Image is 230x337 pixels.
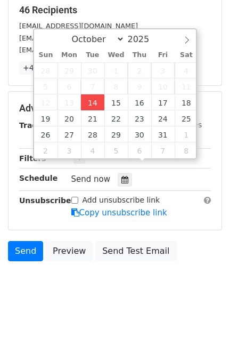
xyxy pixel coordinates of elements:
[81,62,104,78] span: September 30, 2025
[19,174,57,182] strong: Schedule
[34,52,57,59] span: Sun
[34,142,57,158] span: November 2, 2025
[104,78,128,94] span: October 8, 2025
[151,78,175,94] span: October 10, 2025
[104,94,128,110] span: October 15, 2025
[177,286,230,337] iframe: Chat Widget
[104,142,128,158] span: November 5, 2025
[19,196,71,205] strong: Unsubscribe
[175,94,198,110] span: October 18, 2025
[81,142,104,158] span: November 4, 2025
[175,52,198,59] span: Sat
[104,62,128,78] span: October 1, 2025
[151,142,175,158] span: November 7, 2025
[128,62,151,78] span: October 2, 2025
[104,110,128,126] span: October 22, 2025
[128,142,151,158] span: November 6, 2025
[175,110,198,126] span: October 25, 2025
[151,52,175,59] span: Fri
[175,62,198,78] span: October 4, 2025
[128,94,151,110] span: October 16, 2025
[19,102,211,114] h5: Advanced
[34,94,57,110] span: October 12, 2025
[19,154,46,163] strong: Filters
[104,52,128,59] span: Wed
[128,110,151,126] span: October 23, 2025
[151,126,175,142] span: October 31, 2025
[104,126,128,142] span: October 29, 2025
[34,78,57,94] span: October 5, 2025
[34,126,57,142] span: October 26, 2025
[81,126,104,142] span: October 28, 2025
[128,52,151,59] span: Thu
[125,34,163,44] input: Year
[19,61,64,75] a: +43 more
[57,62,81,78] span: September 29, 2025
[57,126,81,142] span: October 27, 2025
[71,174,111,184] span: Send now
[19,34,138,42] small: [EMAIL_ADDRESS][DOMAIN_NAME]
[151,110,175,126] span: October 24, 2025
[81,52,104,59] span: Tue
[83,195,160,206] label: Add unsubscribe link
[19,4,211,16] h5: 46 Recipients
[57,110,81,126] span: October 20, 2025
[128,78,151,94] span: October 9, 2025
[34,62,57,78] span: September 28, 2025
[175,126,198,142] span: November 1, 2025
[175,142,198,158] span: November 8, 2025
[151,62,175,78] span: October 3, 2025
[57,142,81,158] span: November 3, 2025
[19,121,55,130] strong: Tracking
[19,46,138,54] small: [EMAIL_ADDRESS][DOMAIN_NAME]
[19,22,138,30] small: [EMAIL_ADDRESS][DOMAIN_NAME]
[95,241,176,261] a: Send Test Email
[46,241,93,261] a: Preview
[81,94,104,110] span: October 14, 2025
[71,208,167,218] a: Copy unsubscribe link
[81,110,104,126] span: October 21, 2025
[8,241,43,261] a: Send
[57,78,81,94] span: October 6, 2025
[175,78,198,94] span: October 11, 2025
[151,94,175,110] span: October 17, 2025
[57,52,81,59] span: Mon
[128,126,151,142] span: October 30, 2025
[81,78,104,94] span: October 7, 2025
[177,286,230,337] div: Widget de chat
[34,110,57,126] span: October 19, 2025
[57,94,81,110] span: October 13, 2025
